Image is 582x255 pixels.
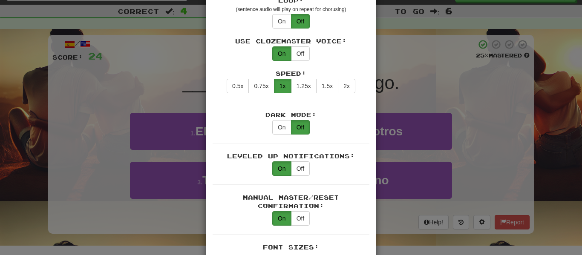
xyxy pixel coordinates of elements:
div: Use Clozemaster Voice: [213,37,369,46]
button: 1.5x [316,79,338,93]
button: Off [291,211,310,226]
button: Off [291,161,310,176]
button: Off [291,14,310,29]
div: Manual Master/Reset Confirmation: [213,193,369,210]
button: 0.5x [227,79,249,93]
button: Off [291,46,310,61]
button: On [272,161,291,176]
button: Off [291,120,310,135]
div: Leveled Up Notifications: [213,152,369,160]
div: Text-to-speech speed [227,79,355,93]
button: 2x [338,79,355,93]
div: Dark Mode: [213,111,369,119]
button: 1x [274,79,291,93]
button: On [272,211,291,226]
button: On [272,46,291,61]
button: 0.75x [248,79,274,93]
button: On [272,14,291,29]
div: Text-to-speech looping [272,14,310,29]
small: (sentence audio will play on repeat for chorusing) [236,6,346,12]
button: 1.25x [291,79,317,93]
div: Speed: [213,69,369,78]
div: Use Clozemaster text-to-speech [272,46,310,61]
div: Font Sizes: [213,243,369,252]
button: On [272,120,291,135]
